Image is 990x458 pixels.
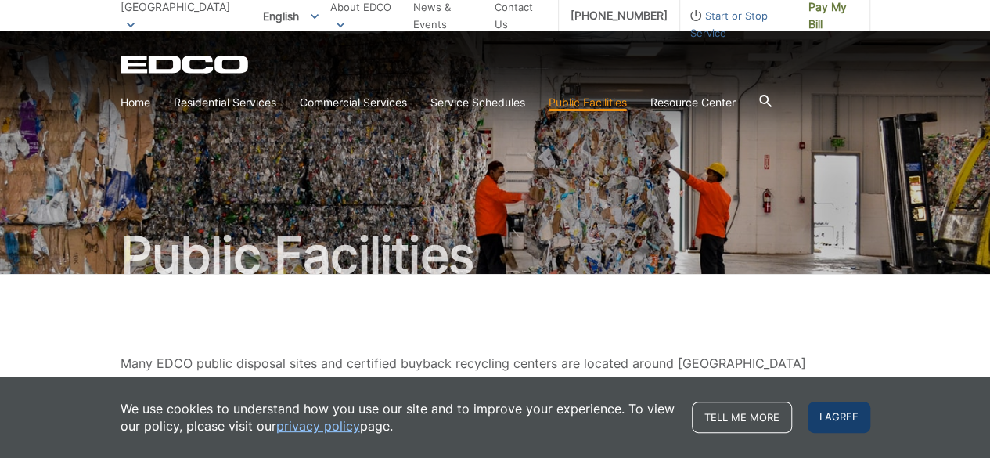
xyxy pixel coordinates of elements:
[121,55,250,74] a: EDCD logo. Return to the homepage.
[300,94,407,111] a: Commercial Services
[121,230,870,280] h1: Public Facilities
[276,417,360,435] a: privacy policy
[174,94,276,111] a: Residential Services
[121,400,676,435] p: We use cookies to understand how you use our site and to improve your experience. To view our pol...
[251,3,330,29] span: English
[692,402,792,433] a: Tell me more
[121,94,150,111] a: Home
[808,402,870,433] span: I agree
[549,94,627,111] a: Public Facilities
[121,355,806,393] span: Many EDCO public disposal sites and certified buyback recycling centers are located around [GEOGR...
[643,374,668,396] a: here
[650,94,736,111] a: Resource Center
[430,94,525,111] a: Service Schedules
